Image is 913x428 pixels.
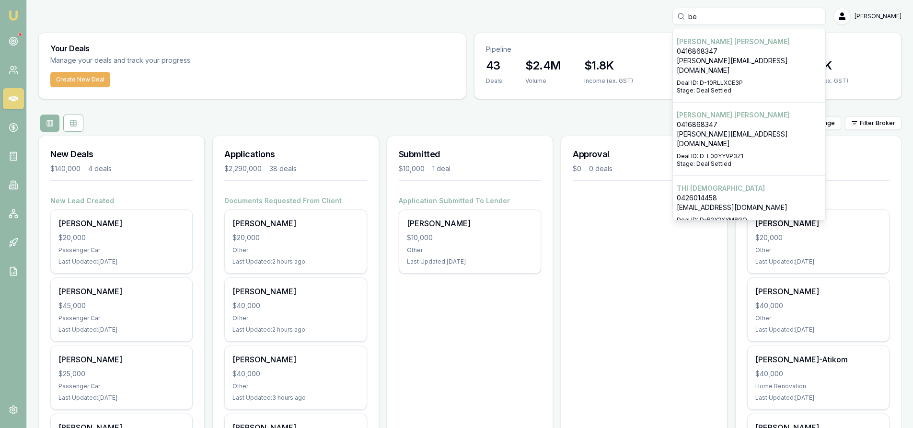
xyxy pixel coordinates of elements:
div: $2,290,000 [224,164,262,174]
p: Pipeline [486,45,672,54]
p: [PERSON_NAME][EMAIL_ADDRESS][DOMAIN_NAME] [677,56,821,75]
p: 0426014458 [677,193,821,203]
div: [PERSON_NAME] [232,354,358,365]
div: $40,000 [755,369,881,379]
p: Deal ID: D-R2Y2XYM8GO [677,216,821,224]
h3: $1.8K [584,58,633,73]
h3: Your Deals [50,45,454,52]
h3: $2.4M [525,58,561,73]
h4: Application Submitted To Lender [399,196,541,206]
div: [PERSON_NAME] [58,354,185,365]
div: Other [232,314,358,322]
div: 4 deals [88,164,112,174]
button: Create New Deal [50,72,110,87]
p: [PERSON_NAME] [PERSON_NAME] [677,37,821,46]
div: Other [407,246,533,254]
div: Select deal for THI THAI [673,176,825,240]
input: Search deals [672,8,826,25]
p: THI [DEMOGRAPHIC_DATA] [677,184,821,193]
div: Last Updated: [DATE] [58,258,185,266]
h3: Approval [573,148,715,161]
div: $40,000 [755,301,881,311]
div: 38 deals [269,164,297,174]
h3: Submitted [399,148,541,161]
p: [EMAIL_ADDRESS][DOMAIN_NAME] [677,203,821,212]
div: Last Updated: 3 hours ago [232,394,358,402]
div: $20,000 [58,233,185,243]
div: Passenger Car [58,314,185,322]
div: Volume [525,77,561,85]
p: Deal ID: D-10RLLXCE3P [677,79,821,87]
h3: 43 [486,58,502,73]
div: $20,000 [755,233,881,243]
div: $25,000 [58,369,185,379]
div: $140,000 [50,164,81,174]
span: Filter Broker [860,119,895,127]
p: Stage: Deal Settled [677,160,821,168]
div: [PERSON_NAME]-Atikom [755,354,881,365]
p: [PERSON_NAME][EMAIL_ADDRESS][DOMAIN_NAME] [677,129,821,149]
div: Passenger Car [58,246,185,254]
div: Other [755,246,881,254]
p: 0416868347 [677,120,821,129]
div: Last Updated: 2 hours ago [232,258,358,266]
p: [PERSON_NAME] [PERSON_NAME] [677,110,821,120]
div: Last Updated: [DATE] [58,394,185,402]
span: [PERSON_NAME] [855,12,901,20]
div: [PERSON_NAME] [58,218,185,229]
div: $40,000 [232,301,358,311]
div: $45,000 [58,301,185,311]
div: $40,000 [232,369,358,379]
h3: Applications [224,148,367,161]
div: Other [755,314,881,322]
div: Deals [486,77,502,85]
div: [PERSON_NAME] [755,218,881,229]
div: Passenger Car [58,382,185,390]
div: Home Renovation [755,382,881,390]
div: Last Updated: [DATE] [755,394,881,402]
button: Filter Broker [845,116,901,130]
div: [PERSON_NAME] [58,286,185,297]
p: Manage your deals and track your progress. [50,55,296,66]
p: Stage: Deal Settled [677,87,821,94]
div: Income (ex. GST) [584,77,633,85]
div: Last Updated: 2 hours ago [232,326,358,334]
div: 1 deal [432,164,451,174]
div: Select deal for Bernard Rorke [673,103,825,176]
div: $10,000 [399,164,425,174]
h4: New Lead Created [50,196,193,206]
div: $20,000 [232,233,358,243]
div: [PERSON_NAME] [232,218,358,229]
div: $0 [573,164,581,174]
p: 0416868347 [677,46,821,56]
img: emu-icon-u.png [8,10,19,21]
div: Last Updated: [DATE] [755,258,881,266]
div: Last Updated: [DATE] [58,326,185,334]
h3: New Deals [50,148,193,161]
div: $10,000 [407,233,533,243]
div: Other [232,246,358,254]
div: [PERSON_NAME] [755,286,881,297]
div: Other [232,382,358,390]
div: Last Updated: [DATE] [407,258,533,266]
h4: Documents Requested From Client [224,196,367,206]
p: Deal ID: D-L00YYVP3Z1 [677,152,821,160]
div: Last Updated: [DATE] [755,326,881,334]
div: [PERSON_NAME] [407,218,533,229]
div: Select deal for Bernard Rorke [673,29,825,103]
div: 0 deals [589,164,613,174]
div: [PERSON_NAME] [232,286,358,297]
